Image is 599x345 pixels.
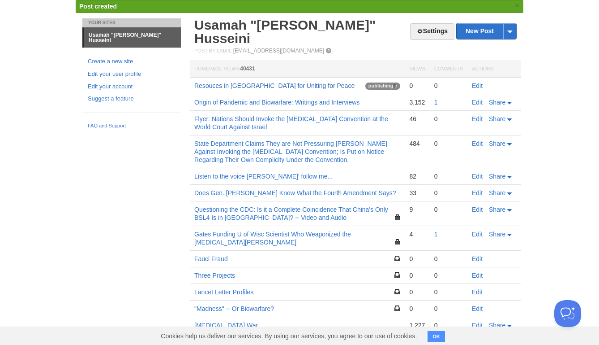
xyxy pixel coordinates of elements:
a: Usamah "[PERSON_NAME]" Husseini [194,17,376,46]
th: Homepage Views [190,61,405,78]
span: publishing [365,83,401,90]
a: Edit [472,82,483,89]
a: Does Gen. [PERSON_NAME] Know What the Fourth Amendment Says? [194,189,396,197]
div: 0 [434,140,463,148]
a: Resouces in [GEOGRAPHIC_DATA] for Uniting for Peace [194,82,355,89]
a: Edit your user profile [88,70,175,79]
button: OK [428,331,445,342]
a: Edit [472,206,483,213]
span: Post by Email [194,48,231,53]
span: Share [489,206,505,213]
a: Edit [472,173,483,180]
div: 0 [409,288,425,296]
a: Questioning the CDC: Is it a Complete Coincidence That China's Only BSL4 Is in [GEOGRAPHIC_DATA]?... [194,206,388,221]
div: 0 [409,82,425,90]
a: 1 [434,99,438,106]
div: 0 [434,288,463,296]
span: Share [489,231,505,238]
div: 0 [434,271,463,279]
a: Edit [472,115,483,122]
a: New Post [457,23,516,39]
a: Edit [472,305,483,312]
a: Three Projects [194,272,235,279]
div: 46 [409,115,425,123]
a: FAQ and Support [88,122,175,130]
th: Views [405,61,429,78]
div: 9 [409,205,425,214]
span: 40431 [240,66,255,72]
a: Lancet Letter Profiles [194,288,253,296]
th: Comments [430,61,467,78]
div: 0 [434,305,463,313]
div: 0 [434,321,463,329]
a: Edit [472,189,483,197]
div: 0 [409,305,425,313]
span: Share [489,322,505,329]
span: Share [489,189,505,197]
div: 4 [409,230,425,238]
a: State Department Claims They are Not Pressuring [PERSON_NAME] Against Invoking the [MEDICAL_DATA]... [194,140,387,163]
a: 1 [434,231,438,238]
a: Edit [472,140,483,147]
a: Settings [410,23,454,40]
a: Edit [472,255,483,262]
span: Share [489,173,505,180]
iframe: Help Scout Beacon - Open [554,300,581,327]
span: Share [489,140,505,147]
div: 0 [434,172,463,180]
a: [MEDICAL_DATA] War [194,322,258,329]
a: Edit your account [88,82,175,92]
div: 33 [409,189,425,197]
a: "Madness" -- Or Biowarfare? [194,305,274,312]
div: 3,152 [409,98,425,106]
a: Edit [472,272,483,279]
div: 0 [434,189,463,197]
a: Edit [472,322,483,329]
span: Share [489,99,505,106]
a: Flyer: Nations Should Invoke the [MEDICAL_DATA] Convention at the World Court Against Israel [194,115,388,131]
a: [EMAIL_ADDRESS][DOMAIN_NAME] [233,48,324,54]
div: 484 [409,140,425,148]
div: 0 [434,255,463,263]
div: 0 [409,271,425,279]
a: Edit [472,231,483,238]
span: Share [489,115,505,122]
a: Edit [472,288,483,296]
span: Post created [79,3,117,10]
span: Cookies help us deliver our services. By using our services, you agree to our use of cookies. [152,327,426,345]
li: Your Sites [82,18,181,27]
a: Suggest a feature [88,94,175,104]
a: Edit [472,99,483,106]
a: Create a new site [88,57,175,66]
div: 82 [409,172,425,180]
div: 0 [434,82,463,90]
a: Gates Funding U of Wisc Scientist Who Weaponized the [MEDICAL_DATA][PERSON_NAME] [194,231,351,246]
a: Origin of Pandemic and Biowarfare: Writings and Interviews [194,99,359,106]
div: 0 [434,205,463,214]
a: Fauci Fraud [194,255,228,262]
a: Listen to the voice [PERSON_NAME]' follow me... [194,173,333,180]
div: 0 [409,255,425,263]
a: Usamah "[PERSON_NAME]" Husseini [84,28,181,48]
div: 0 [434,115,463,123]
th: Actions [467,61,521,78]
div: 1,227 [409,321,425,329]
img: loading-tiny-gray.gif [394,84,397,88]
